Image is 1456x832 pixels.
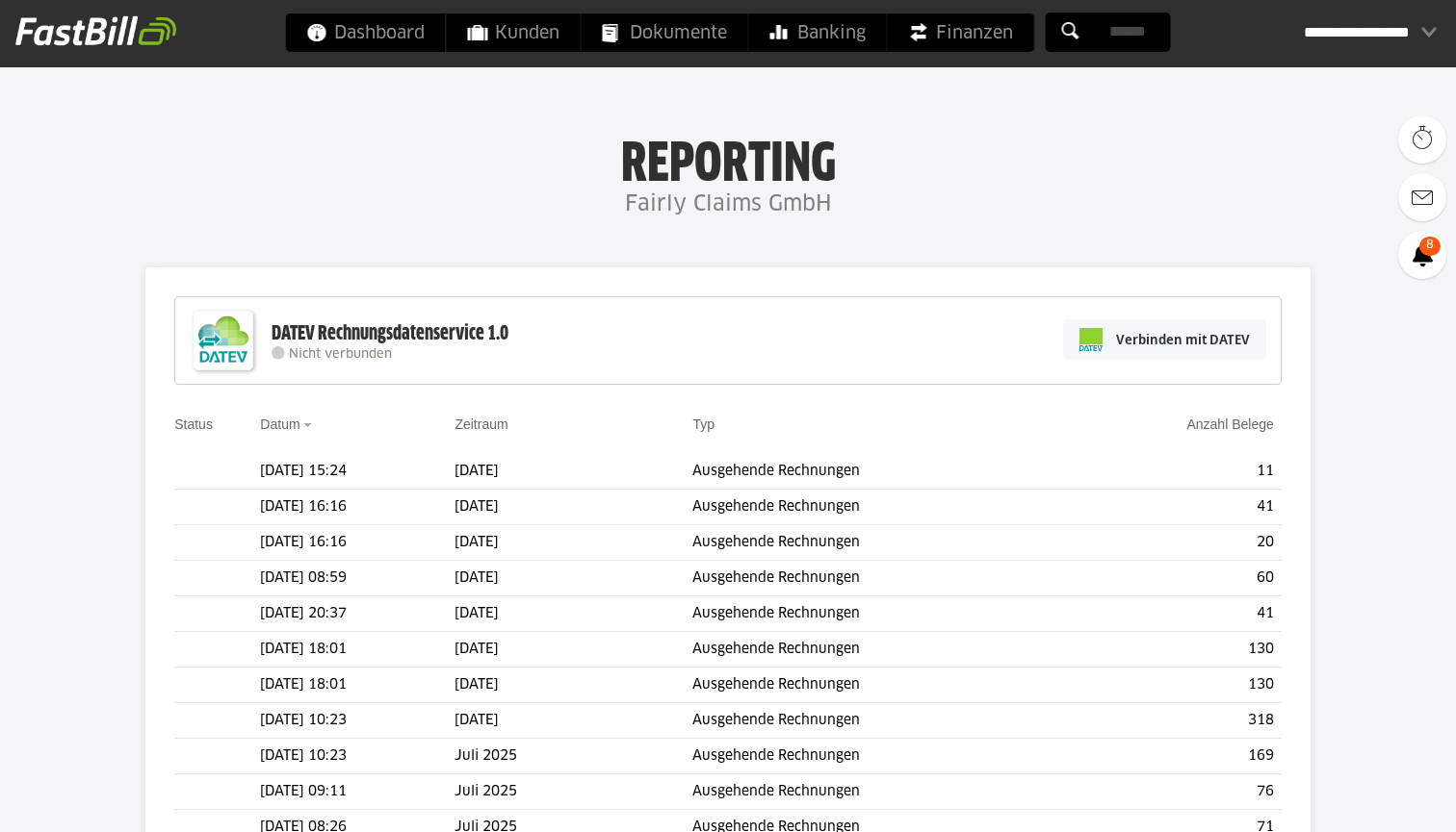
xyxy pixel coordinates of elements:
[260,668,455,703] td: [DATE] 18:01
[1398,231,1446,279] a: 8
[692,774,1069,810] td: Ausgehende Rechnungen
[692,596,1069,632] td: Ausgehende Rechnungen
[692,739,1069,774] td: Ausgehende Rechnungen
[455,632,692,668] td: [DATE]
[455,416,507,432] a: Zeitraum
[455,739,692,774] td: Juli 2025
[749,13,887,52] a: Banking
[455,561,692,596] td: [DATE]
[286,13,446,52] a: Dashboard
[289,348,392,361] span: Nicht verbunden
[260,490,455,525] td: [DATE] 16:16
[272,321,508,346] div: DATEV Rechnungsdatenservice 1.0
[260,561,455,596] td: [DATE] 08:59
[174,416,213,432] a: Status
[1069,490,1282,525] td: 41
[15,15,176,46] img: fastbill_logo_white.png
[1063,319,1266,360] a: Verbinden mit DATEV
[185,302,262,379] img: DATEV-Datenservice Logo
[692,632,1069,668] td: Ausgehende Rechnungen
[447,13,581,52] a: Kunden
[888,13,1034,52] a: Finanzen
[582,13,748,52] a: Dokumente
[1069,525,1282,561] td: 20
[260,703,455,739] td: [DATE] 10:23
[1069,632,1282,668] td: 130
[770,13,866,52] span: Banking
[1069,703,1282,739] td: 318
[455,668,692,703] td: [DATE]
[455,774,692,810] td: Juli 2025
[1069,774,1282,810] td: 76
[692,525,1069,561] td: Ausgehende Rechnungen
[1069,596,1282,632] td: 41
[455,703,692,739] td: [DATE]
[692,703,1069,739] td: Ausgehende Rechnungen
[307,13,425,52] span: Dashboard
[260,416,299,432] a: Datum
[692,490,1069,525] td: Ausgehende Rechnungen
[455,490,692,525] td: [DATE]
[1069,454,1282,490] td: 11
[260,454,455,490] td: [DATE] 15:24
[692,416,715,432] a: Typ
[455,525,692,561] td: [DATE]
[1069,561,1282,596] td: 60
[1079,328,1103,351] img: pi-datev-logo-farbig-24.svg
[692,561,1069,596] td: Ausgehende Rechnungen
[260,596,455,632] td: [DATE] 20:37
[1116,330,1250,349] span: Verbinden mit DATEV
[909,13,1013,52] span: Finanzen
[193,136,1263,186] h1: Reporting
[603,13,727,52] span: Dokumente
[303,423,316,427] img: sort_desc.gif
[692,668,1069,703] td: Ausgehende Rechnungen
[468,13,559,52] span: Kunden
[1419,237,1441,256] span: 8
[455,596,692,632] td: [DATE]
[692,454,1069,490] td: Ausgehende Rechnungen
[1306,774,1437,822] iframe: Öffnet ein Widget, in dem Sie weitere Informationen finden
[260,774,455,810] td: [DATE] 09:11
[455,454,692,490] td: [DATE]
[1186,416,1273,432] a: Anzahl Belege
[260,632,455,668] td: [DATE] 18:01
[260,739,455,774] td: [DATE] 10:23
[1069,668,1282,703] td: 130
[1069,739,1282,774] td: 169
[260,525,455,561] td: [DATE] 16:16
